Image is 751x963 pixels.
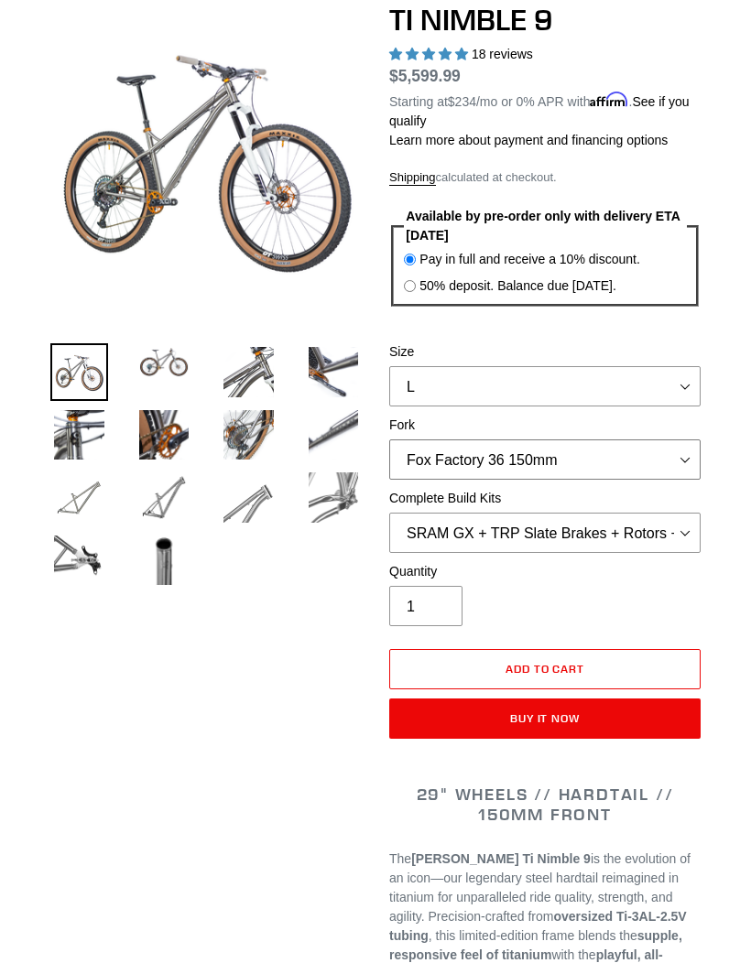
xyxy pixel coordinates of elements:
a: Shipping [389,170,436,186]
img: Load image into Gallery viewer, TI NIMBLE 9 [136,406,193,464]
img: Load image into Gallery viewer, TI NIMBLE 9 [220,343,278,401]
img: Load image into Gallery viewer, TI NIMBLE 9 [136,532,193,590]
a: Learn more about payment and financing options [389,133,668,147]
button: Add to cart [389,649,701,689]
div: calculated at checkout. [389,168,701,187]
strong: supple, responsive feel of titanium [389,928,682,962]
span: Affirm [590,92,628,107]
span: 18 reviews [472,47,533,61]
label: Fork [389,416,701,435]
img: Load image into Gallery viewer, TI NIMBLE 9 [305,469,363,526]
span: 4.89 stars [389,47,472,61]
img: Load image into Gallery viewer, TI NIMBLE 9 [50,469,108,526]
h1: TI NIMBLE 9 [389,3,701,38]
p: Starting at /mo or 0% APR with . [389,88,701,131]
label: Pay in full and receive a 10% discount. [419,250,639,269]
img: Load image into Gallery viewer, TI NIMBLE 9 [50,532,108,590]
span: $5,599.99 [389,67,461,85]
img: Load image into Gallery viewer, TI NIMBLE 9 [220,406,278,464]
label: Size [389,342,701,362]
img: Load image into Gallery viewer, TI NIMBLE 9 [305,406,363,464]
label: Quantity [389,562,701,581]
span: $234 [448,94,476,109]
img: Load image into Gallery viewer, TI NIMBLE 9 [50,343,108,401]
label: 50% deposit. Balance due [DATE]. [419,276,616,296]
img: Load image into Gallery viewer, TI NIMBLE 9 [136,343,193,381]
img: Load image into Gallery viewer, TI NIMBLE 9 [305,343,363,401]
button: Buy it now [389,698,701,739]
img: Load image into Gallery viewer, TI NIMBLE 9 [220,469,278,526]
strong: [PERSON_NAME] Ti Nimble 9 [411,851,591,866]
img: Load image into Gallery viewer, TI NIMBLE 9 [136,469,193,526]
img: Load image into Gallery viewer, TI NIMBLE 9 [50,406,108,464]
label: Complete Build Kits [389,489,701,508]
legend: Available by pre-order only with delivery ETA [DATE] [404,207,687,245]
span: 29" WHEELS // HARDTAIL // 150MM FRONT [417,784,674,825]
span: Add to cart [506,662,585,676]
strong: oversized Ti-3AL-2.5V tubing [389,909,687,943]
